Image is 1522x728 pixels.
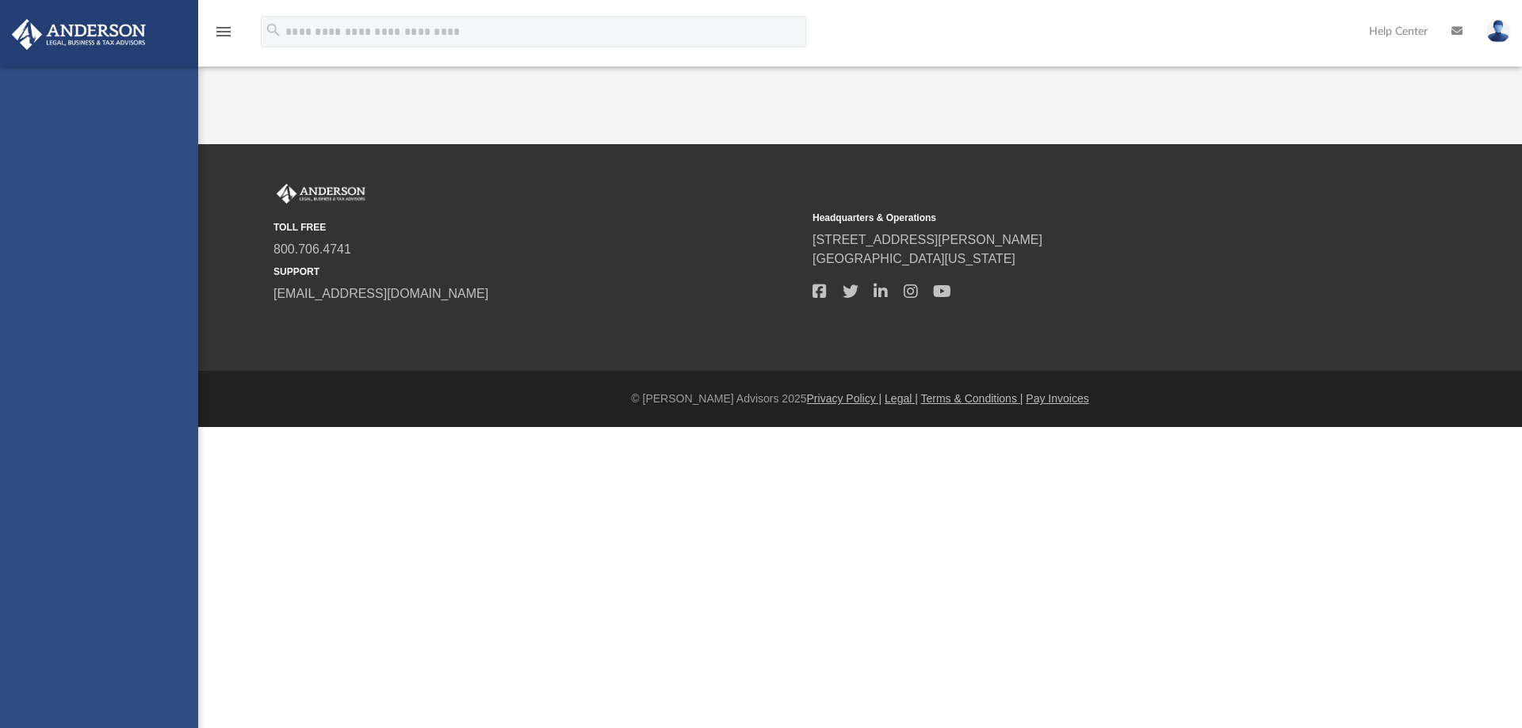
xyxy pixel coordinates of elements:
a: menu [214,30,233,41]
div: © [PERSON_NAME] Advisors 2025 [198,391,1522,407]
a: Terms & Conditions | [921,392,1023,405]
a: Pay Invoices [1026,392,1088,405]
small: Headquarters & Operations [813,211,1340,225]
img: User Pic [1486,20,1510,43]
a: [GEOGRAPHIC_DATA][US_STATE] [813,252,1015,265]
img: Anderson Advisors Platinum Portal [7,19,151,50]
small: SUPPORT [273,265,801,279]
img: Anderson Advisors Platinum Portal [273,184,369,204]
a: Privacy Policy | [807,392,882,405]
i: search [265,21,282,39]
a: [STREET_ADDRESS][PERSON_NAME] [813,233,1042,246]
a: [EMAIL_ADDRESS][DOMAIN_NAME] [273,287,488,300]
a: 800.706.4741 [273,242,351,256]
small: TOLL FREE [273,220,801,234]
a: Legal | [885,392,918,405]
i: menu [214,22,233,41]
